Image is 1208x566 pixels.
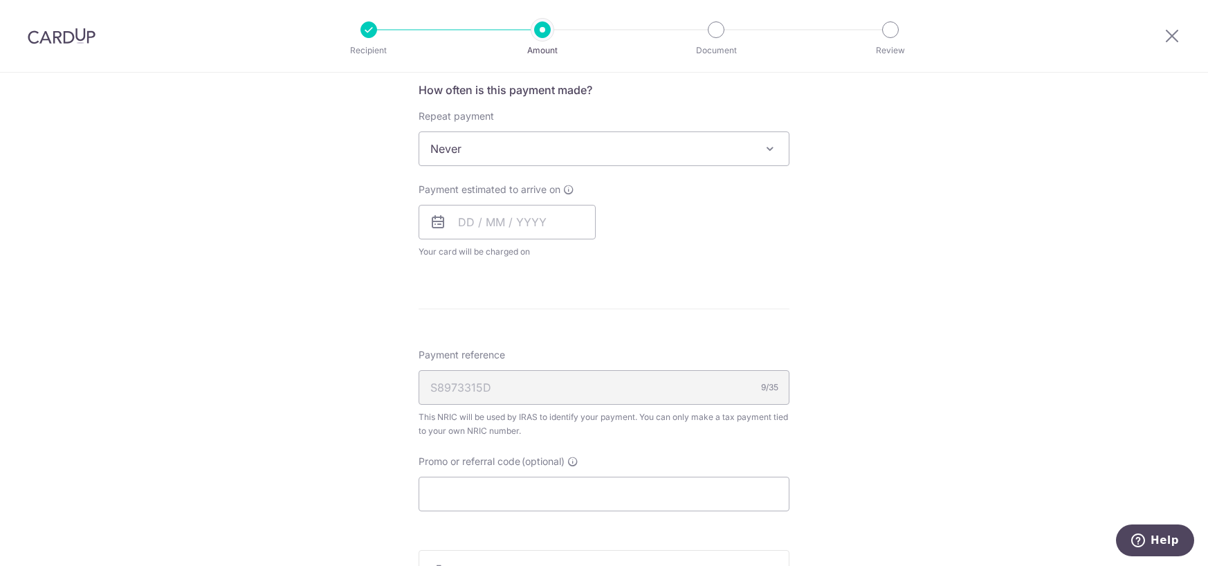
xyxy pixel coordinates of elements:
span: Payment reference [419,348,505,362]
span: (optional) [522,455,565,468]
span: Payment estimated to arrive on [419,183,560,197]
img: CardUp [28,28,95,44]
span: Promo or referral code [419,455,520,468]
input: DD / MM / YYYY [419,205,596,239]
p: Review [839,44,942,57]
p: Recipient [318,44,420,57]
div: This NRIC will be used by IRAS to identify your payment. You can only make a tax payment tied to ... [419,410,789,438]
span: Never [419,131,789,166]
div: 9/35 [761,381,778,394]
iframe: Opens a widget where you can find more information [1115,524,1194,559]
span: Never [419,132,789,165]
p: Amount [491,44,594,57]
h5: How often is this payment made? [419,82,789,98]
p: Document [665,44,767,57]
span: Your card will be charged on [419,245,596,259]
label: Repeat payment [419,109,494,123]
